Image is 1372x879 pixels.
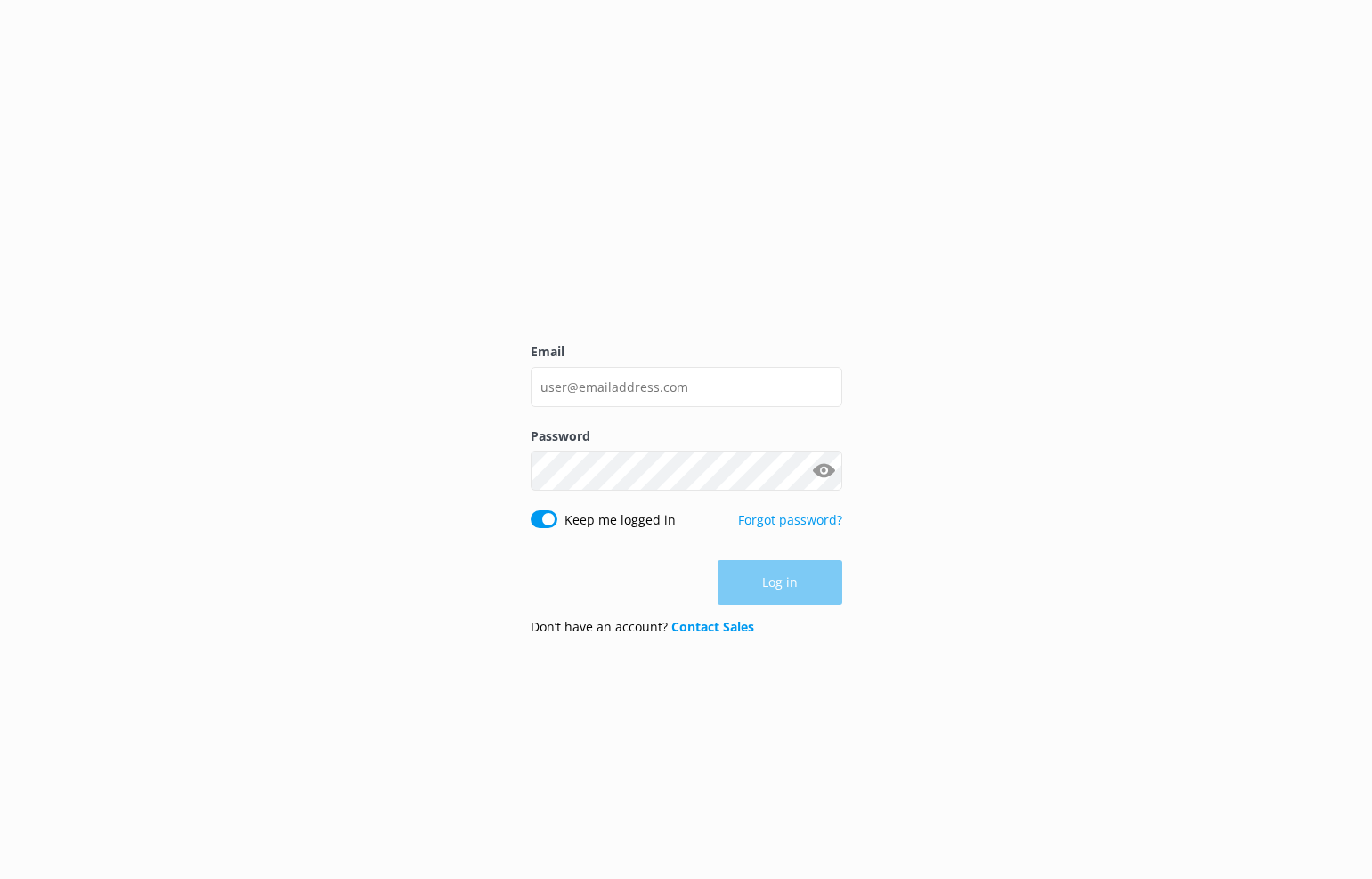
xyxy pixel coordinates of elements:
button: Show password [807,453,842,489]
a: Contact Sales [671,618,754,635]
label: Keep me logged in [564,510,676,530]
input: user@emailaddress.com [531,367,842,407]
label: Email [531,342,842,362]
p: Don’t have an account? [531,617,754,637]
label: Password [531,427,842,446]
a: Forgot password? [738,511,842,528]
